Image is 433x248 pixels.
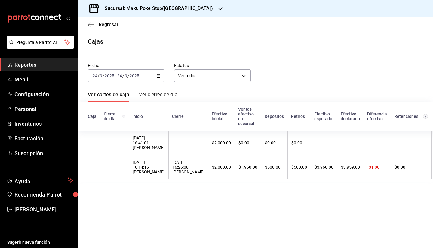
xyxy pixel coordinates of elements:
[14,120,73,128] span: Inventarios
[367,165,387,170] div: -$1.00
[104,112,125,121] div: Cierre de día
[88,92,177,102] div: navigation tabs
[265,165,284,170] div: $500.00
[88,92,129,102] a: Ver cortes de caja
[172,160,204,174] div: [DATE] 16:26:08 [PERSON_NAME]
[129,73,140,78] input: ----
[92,73,98,78] input: --
[104,73,115,78] input: ----
[88,22,118,27] button: Regresar
[4,44,74,50] a: Pregunta a Parrot AI
[212,140,231,145] div: $2,000.00
[14,177,65,184] span: Ayuda
[100,5,213,12] h3: Sucursal: Maku Poke Stop([GEOGRAPHIC_DATA])
[14,105,73,113] span: Personal
[66,16,71,20] button: open_drawer_menu
[99,22,118,27] span: Regresar
[133,160,165,174] div: [DATE] 10:14:16 [PERSON_NAME]
[265,140,284,145] div: $0.00
[7,36,74,49] button: Pregunta a Parrot AI
[16,39,65,46] span: Pregunta a Parrot AI
[14,134,73,142] span: Facturación
[395,165,428,170] div: $0.00
[394,114,428,119] div: Retenciones
[133,136,165,150] div: [DATE] 16:41:01 [PERSON_NAME]
[122,114,125,119] svg: El número de cierre de día es consecutivo y consolida todos los cortes de caja previos en un únic...
[88,37,103,46] div: Cajas
[172,114,204,119] div: Cierre
[265,114,284,119] div: Depósitos
[315,165,333,170] div: $3,960.00
[14,61,73,69] span: Reportes
[291,140,307,145] div: $0.00
[88,140,97,145] div: -
[341,165,360,170] div: $3,959.00
[115,73,116,78] span: -
[88,114,97,119] div: Caja
[14,149,73,157] span: Suscripción
[132,114,165,119] div: Inicio
[291,165,307,170] div: $500.00
[122,73,124,78] span: /
[314,112,333,121] div: Efectivo esperado
[423,114,428,119] svg: Total de retenciones de propinas registradas
[14,90,73,98] span: Configuración
[14,191,73,199] span: Recomienda Parrot
[88,63,164,68] label: Fecha
[98,73,100,78] span: /
[367,140,387,145] div: -
[315,140,333,145] div: -
[88,165,97,170] div: -
[238,165,257,170] div: $1,960.00
[104,140,125,145] div: -
[174,63,251,68] label: Estatus
[367,112,387,121] div: Diferencia efectivo
[212,112,231,121] div: Efectivo inicial
[100,73,103,78] input: --
[341,140,360,145] div: -
[103,73,104,78] span: /
[238,140,257,145] div: $0.00
[7,239,73,246] span: Sugerir nueva función
[212,165,231,170] div: $2,000.00
[172,140,204,145] div: -
[14,205,73,213] span: [PERSON_NAME]
[124,73,127,78] input: --
[395,140,428,145] div: -
[238,107,257,126] div: Ventas efectivo en sucursal
[291,114,307,119] div: Retiros
[139,92,177,102] a: Ver cierres de día
[127,73,129,78] span: /
[117,73,122,78] input: --
[341,112,360,121] div: Efectivo declarado
[104,165,125,170] div: -
[174,69,251,82] div: Ver todos
[14,75,73,84] span: Menú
